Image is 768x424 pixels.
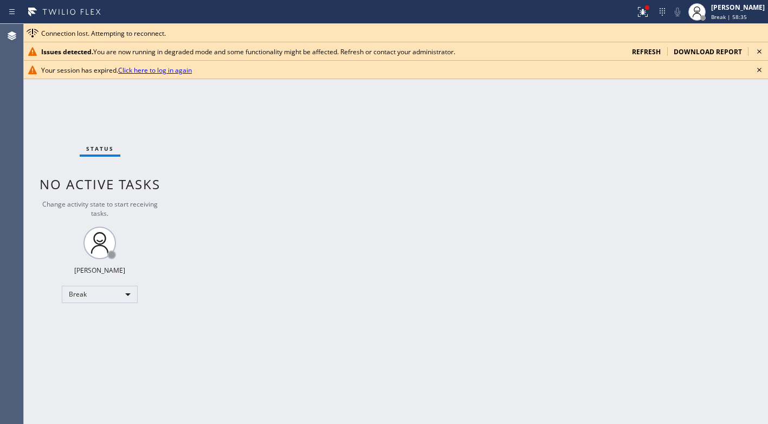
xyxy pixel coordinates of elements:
[41,47,623,56] div: You are now running in degraded mode and some functionality might be affected. Refresh or contact...
[74,266,125,275] div: [PERSON_NAME]
[40,175,160,193] span: No active tasks
[674,47,742,56] span: download report
[118,66,192,75] a: Click here to log in again
[62,286,138,303] div: Break
[632,47,661,56] span: refresh
[41,29,166,38] span: Connection lost. Attempting to reconnect.
[670,4,685,20] button: Mute
[711,3,765,12] div: [PERSON_NAME]
[41,66,192,75] span: Your session has expired.
[41,47,93,56] b: Issues detected.
[711,13,747,21] span: Break | 58:35
[42,200,158,218] span: Change activity state to start receiving tasks.
[86,145,114,152] span: Status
